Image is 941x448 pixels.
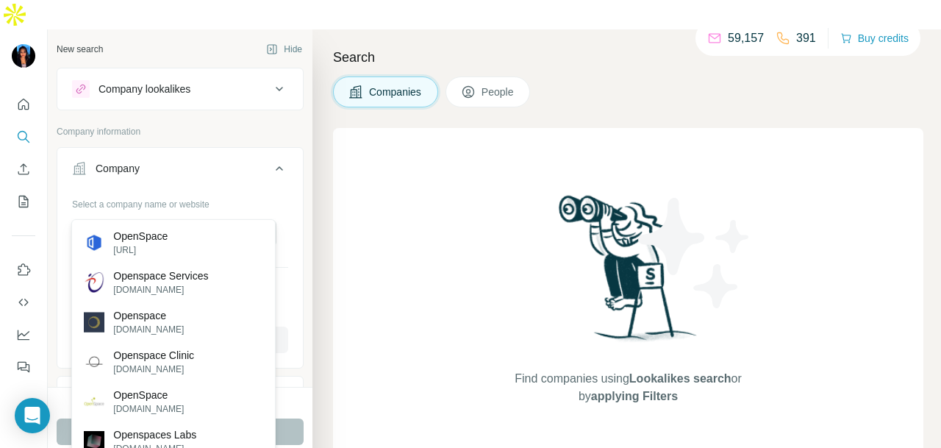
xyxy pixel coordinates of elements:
button: Buy credits [840,28,909,49]
button: Use Surfe API [12,289,35,316]
button: Company lookalikes [57,71,303,107]
span: Find companies using or by [510,370,745,405]
p: [DOMAIN_NAME] [113,363,194,376]
p: [DOMAIN_NAME] [113,402,184,416]
button: Quick start [12,91,35,118]
button: My lists [12,188,35,215]
div: New search [57,43,103,56]
span: Companies [369,85,423,99]
p: OpenSpace [113,229,168,243]
img: Surfe Illustration - Woman searching with binoculars [552,191,705,355]
button: Industry [57,380,303,415]
img: Surfe Illustration - Stars [629,187,761,319]
p: [URL] [113,243,168,257]
img: OpenSpace [84,232,104,253]
p: [DOMAIN_NAME] [113,323,184,336]
button: Use Surfe on LinkedIn [12,257,35,283]
div: Open Intercom Messenger [15,398,50,433]
img: OpenSpace [84,391,104,412]
p: Openspace Services [113,269,208,283]
p: Company information [57,125,304,138]
span: People [482,85,515,99]
div: Select a company name or website [72,192,288,211]
p: 59,157 [728,29,764,47]
span: Lookalikes search [629,372,731,385]
p: Openspace Clinic [113,348,194,363]
img: Openspace Clinic [84,352,104,372]
button: Company [57,151,303,192]
img: Openspace Services [84,272,104,293]
div: Company [96,161,140,176]
span: applying Filters [591,390,678,402]
p: Openspace [113,308,184,323]
p: [DOMAIN_NAME] [113,283,208,296]
button: Search [12,124,35,150]
button: Hide [256,38,312,60]
img: Avatar [12,44,35,68]
h4: Search [333,47,923,68]
p: Openspaces Labs [113,427,196,442]
p: OpenSpace [113,388,184,402]
button: Feedback [12,354,35,380]
p: 391 [796,29,816,47]
button: Dashboard [12,321,35,348]
div: Company lookalikes [99,82,190,96]
button: Enrich CSV [12,156,35,182]
img: Openspace [84,312,104,333]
